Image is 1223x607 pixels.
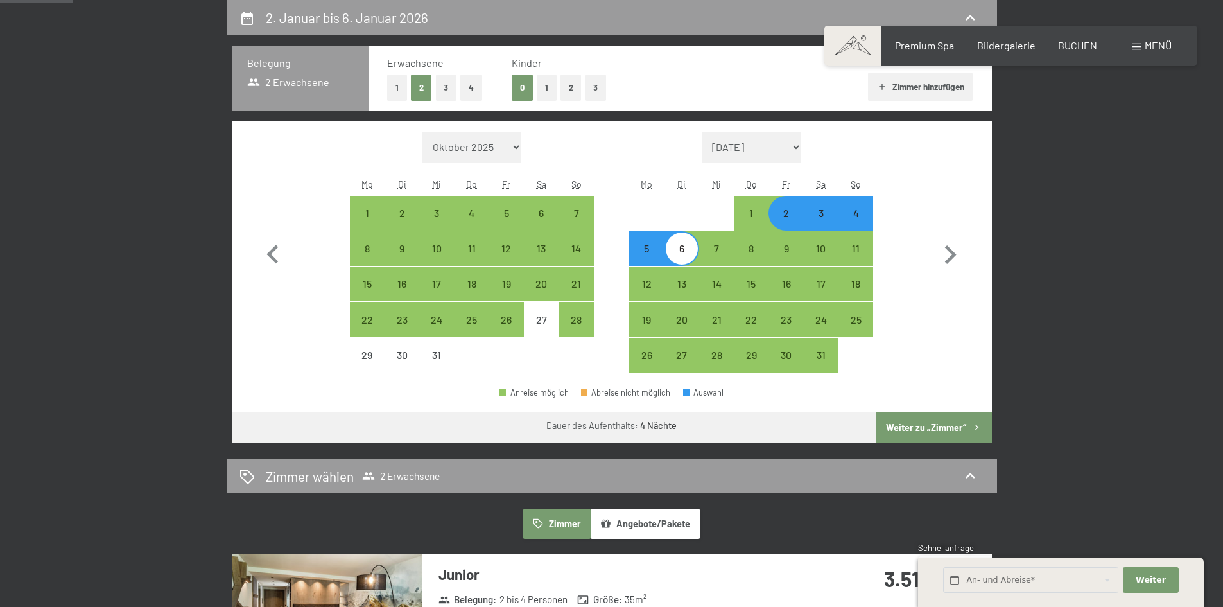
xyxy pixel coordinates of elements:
div: Anreise möglich [455,196,489,231]
abbr: Montag [361,179,373,189]
div: Fri Jan 23 2026 [768,302,803,337]
div: 17 [805,279,837,311]
div: 3 [421,208,453,240]
div: 5 [630,243,663,276]
div: Anreise möglich [385,231,419,266]
div: 10 [805,243,837,276]
div: Sat Jan 17 2026 [804,267,838,301]
div: Anreise möglich [489,267,524,301]
div: 7 [560,208,592,240]
div: Fri Jan 09 2026 [768,231,803,266]
div: Dauer des Aufenthalts: [546,419,677,432]
div: Fri Dec 26 2025 [489,302,524,337]
div: Sun Jan 25 2026 [838,302,873,337]
div: 30 [770,350,802,382]
div: 8 [351,243,383,276]
div: Anreise möglich [524,196,559,231]
div: Anreise möglich [524,231,559,266]
div: 20 [525,279,557,311]
abbr: Dienstag [677,179,686,189]
div: Mon Dec 01 2025 [350,196,385,231]
div: Fri Jan 30 2026 [768,338,803,373]
div: 8 [735,243,767,276]
div: Anreise möglich [629,338,664,373]
div: 24 [421,315,453,347]
div: 15 [735,279,767,311]
div: Anreise möglich [734,338,768,373]
div: 12 [630,279,663,311]
button: Vorheriger Monat [254,132,291,373]
div: Anreise möglich [419,267,454,301]
span: 2 Erwachsene [362,470,440,482]
div: Anreise möglich [699,338,734,373]
div: Anreise möglich [350,196,385,231]
abbr: Freitag [782,179,790,189]
span: BUCHEN [1058,39,1097,51]
div: Anreise möglich [524,267,559,301]
div: Tue Jan 13 2026 [664,267,699,301]
div: 16 [386,279,418,311]
div: Sun Jan 18 2026 [838,267,873,301]
div: Anreise möglich [385,302,419,337]
span: 2 Erwachsene [247,75,330,89]
span: Premium Spa [895,39,954,51]
div: Anreise möglich [559,196,593,231]
div: Anreise möglich [768,267,803,301]
div: 5 [490,208,523,240]
div: Thu Dec 25 2025 [455,302,489,337]
a: Bildergalerie [977,39,1036,51]
strong: 3.512,00 € [884,567,975,591]
span: Erwachsene [387,57,444,69]
div: Thu Dec 04 2025 [455,196,489,231]
div: Thu Dec 18 2025 [455,267,489,301]
abbr: Dienstag [398,179,406,189]
span: 2 bis 4 Personen [499,593,568,606]
div: 15 [351,279,383,311]
div: Anreise möglich [699,302,734,337]
div: Anreise möglich [664,338,699,373]
button: Weiter [1123,567,1178,594]
abbr: Donnerstag [746,179,757,189]
div: Anreise möglich [385,196,419,231]
button: 2 [560,75,582,101]
div: Wed Dec 31 2025 [419,338,454,373]
div: Abreise nicht möglich [581,389,671,397]
div: 20 [666,315,698,347]
button: 3 [585,75,607,101]
button: 2 [411,75,432,101]
div: Anreise nicht möglich [350,338,385,373]
div: 9 [386,243,418,276]
div: Sat Dec 27 2025 [524,302,559,337]
div: Tue Jan 06 2026 [664,231,699,266]
div: Anreise möglich [350,231,385,266]
div: Anreise möglich [559,231,593,266]
div: Tue Jan 20 2026 [664,302,699,337]
div: 21 [560,279,592,311]
div: Fri Dec 12 2025 [489,231,524,266]
div: 13 [666,279,698,311]
div: Anreise möglich [419,196,454,231]
div: Anreise möglich [734,267,768,301]
div: Anreise möglich [804,231,838,266]
abbr: Montag [641,179,652,189]
div: Mon Dec 08 2025 [350,231,385,266]
div: Tue Dec 30 2025 [385,338,419,373]
div: 30 [386,350,418,382]
div: 18 [456,279,488,311]
abbr: Sonntag [851,179,861,189]
div: Tue Jan 27 2026 [664,338,699,373]
div: 1 [735,208,767,240]
span: Schnellanfrage [918,543,974,553]
button: Nächster Monat [932,132,969,373]
div: Wed Dec 10 2025 [419,231,454,266]
div: Anreise möglich [559,302,593,337]
div: Anreise möglich [489,302,524,337]
div: Fri Dec 05 2025 [489,196,524,231]
div: Auswahl [683,389,724,397]
div: 10 [421,243,453,276]
abbr: Samstag [816,179,826,189]
div: 12 [490,243,523,276]
abbr: Mittwoch [432,179,441,189]
abbr: Mittwoch [712,179,721,189]
div: Anreise möglich [838,267,873,301]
